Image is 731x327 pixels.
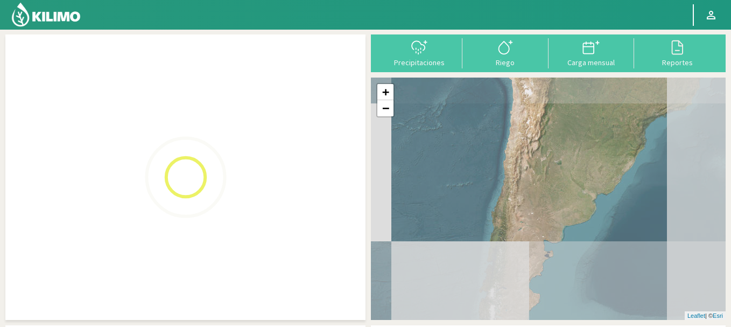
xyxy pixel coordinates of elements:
div: Riego [466,59,545,66]
a: Zoom in [377,84,393,100]
img: Loading... [132,123,240,231]
img: Kilimo [11,2,81,27]
div: Precipitaciones [379,59,459,66]
div: Carga mensual [552,59,631,66]
a: Zoom out [377,100,393,116]
div: | © [685,311,726,321]
a: Esri [713,312,723,319]
button: Riego [462,38,549,67]
button: Precipitaciones [376,38,462,67]
div: Reportes [637,59,717,66]
button: Reportes [634,38,720,67]
a: Leaflet [687,312,705,319]
button: Carga mensual [549,38,635,67]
